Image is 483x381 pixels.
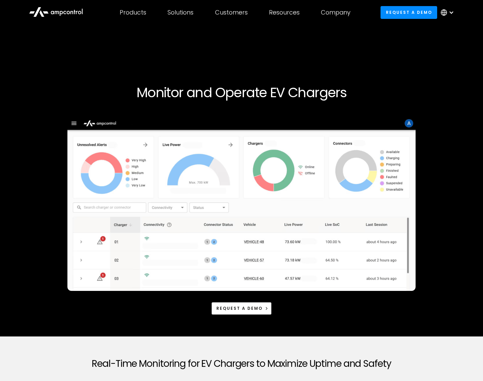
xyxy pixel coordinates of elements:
img: Ampcontrol Open Charge Point Protocol OCPP Server for EV Fleet Charging [67,117,416,291]
div: Company [321,9,351,16]
div: Products [120,9,146,16]
div: Resources [269,9,300,16]
div: Solutions [168,9,193,16]
h2: Real-Time Monitoring for EV Chargers to Maximize Uptime and Safety [64,358,420,370]
div: Customers [215,9,248,16]
a: Request a demo [211,302,272,315]
a: Request a demo [381,6,437,19]
h1: Monitor and Operate EV Chargers [37,84,447,101]
div: Request a demo [216,305,263,311]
